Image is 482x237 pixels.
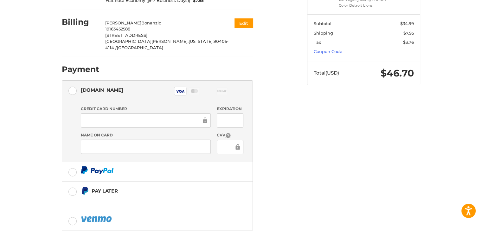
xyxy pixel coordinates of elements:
[339,3,387,8] li: Color Detroit Lions
[81,166,114,174] img: PayPal icon
[235,18,253,28] button: Edit
[403,40,414,45] span: $3.76
[105,26,130,31] span: 19163452588
[217,106,243,112] label: Expiration
[314,40,321,45] span: Tax
[141,20,161,25] span: Bonanzio
[217,132,243,138] label: CVV
[189,39,214,44] span: [US_STATE],
[62,64,99,74] h2: Payment
[81,132,211,138] label: Name on Card
[81,215,113,223] img: PayPal icon
[381,67,414,79] span: $46.70
[62,17,99,27] h2: Billing
[403,30,414,36] span: $7.95
[314,21,331,26] span: Subtotal
[81,106,211,112] label: Credit Card Number
[314,70,339,76] span: Total (USD)
[81,85,123,95] div: [DOMAIN_NAME]
[105,33,147,38] span: [STREET_ADDRESS]
[105,39,228,50] span: 90405-4114 /
[105,20,141,25] span: [PERSON_NAME]
[314,49,342,54] a: Coupon Code
[430,220,482,237] iframe: Google Customer Reviews
[117,45,163,50] span: [GEOGRAPHIC_DATA]
[314,30,333,36] span: Shipping
[400,21,414,26] span: $34.99
[81,187,89,195] img: Pay Later icon
[105,39,189,44] span: [GEOGRAPHIC_DATA][PERSON_NAME],
[81,198,213,203] iframe: PayPal Message 1
[92,186,213,196] div: Pay Later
